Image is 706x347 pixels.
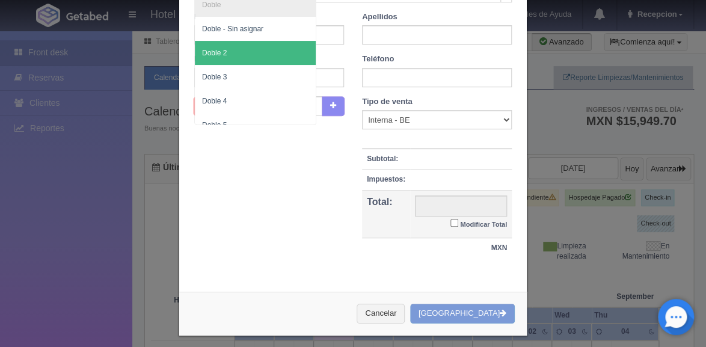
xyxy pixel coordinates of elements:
[357,304,405,324] button: Cancelar
[491,244,507,252] strong: MXN
[450,219,458,227] input: Modificar Total
[202,49,227,57] span: Doble 2
[362,54,394,65] label: Teléfono
[202,73,227,81] span: Doble 3
[362,96,413,108] label: Tipo de venta
[202,97,227,105] span: Doble 4
[362,170,410,190] th: Impuestos:
[362,190,410,238] th: Total:
[362,11,398,23] label: Apellidos
[202,121,227,129] span: Doble 5
[460,221,507,228] small: Modificar Total
[202,25,263,33] span: Doble - Sin asignar
[362,149,410,170] th: Subtotal:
